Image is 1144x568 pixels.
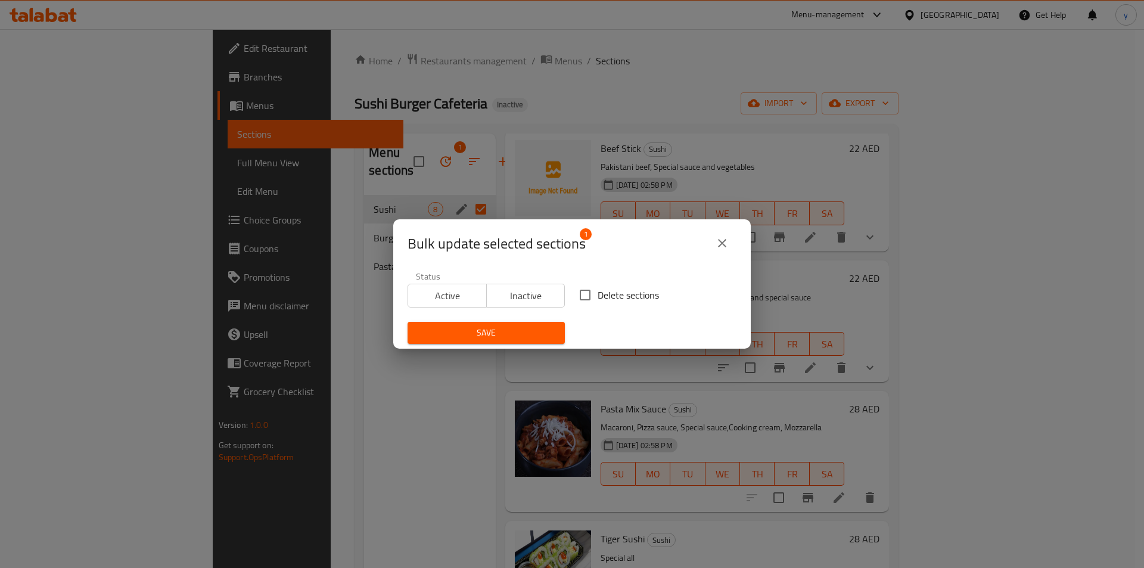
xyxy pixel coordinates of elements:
[408,322,565,344] button: Save
[486,284,565,308] button: Inactive
[492,287,561,305] span: Inactive
[408,284,487,308] button: Active
[417,325,555,340] span: Save
[413,287,482,305] span: Active
[408,234,586,253] span: Selected section count
[598,288,659,302] span: Delete sections
[708,229,736,257] button: close
[580,228,592,240] span: 1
